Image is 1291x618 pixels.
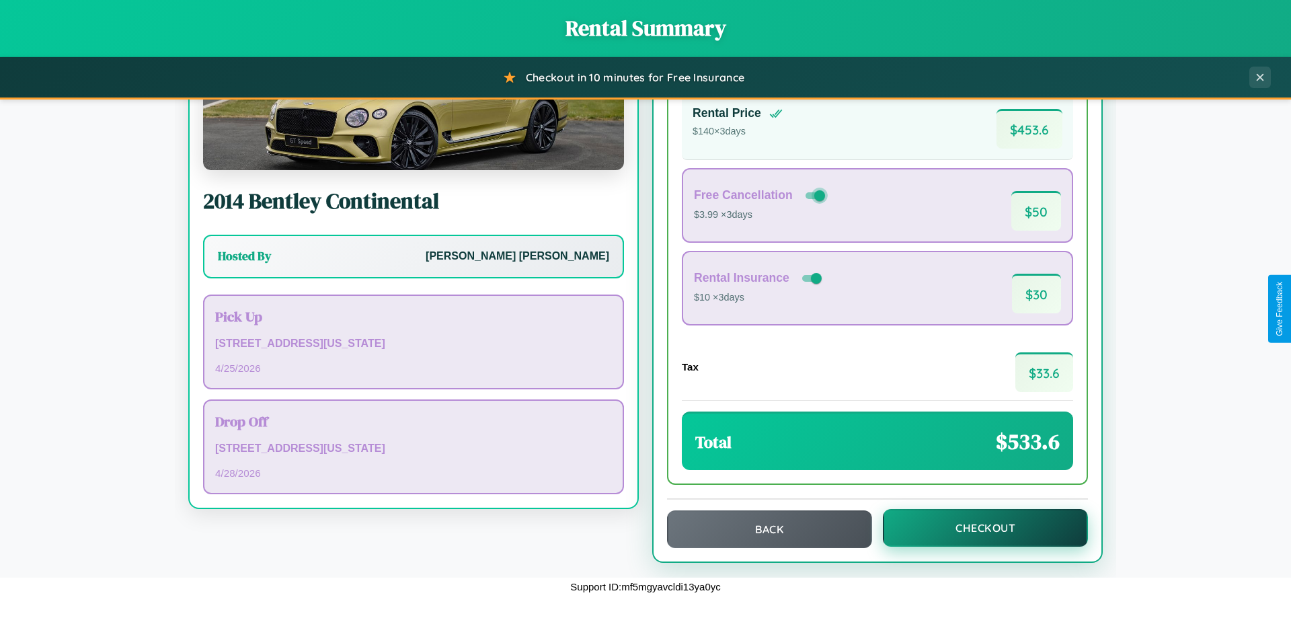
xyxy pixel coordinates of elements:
p: $10 × 3 days [694,289,824,307]
img: Bentley Continental [203,36,624,170]
h1: Rental Summary [13,13,1278,43]
span: $ 33.6 [1015,352,1073,392]
h4: Tax [682,361,699,373]
p: [STREET_ADDRESS][US_STATE] [215,334,612,354]
p: Support ID: mf5mgyavcldi13ya0yc [570,578,720,596]
span: $ 533.6 [996,427,1060,457]
h3: Drop Off [215,412,612,431]
span: $ 453.6 [996,109,1062,149]
p: [PERSON_NAME] [PERSON_NAME] [426,247,609,266]
span: $ 30 [1012,274,1061,313]
p: 4 / 28 / 2026 [215,464,612,482]
p: $3.99 × 3 days [694,206,828,224]
h2: 2014 Bentley Continental [203,186,624,216]
h3: Hosted By [218,248,271,264]
div: Give Feedback [1275,282,1284,336]
h4: Rental Price [693,106,761,120]
p: 4 / 25 / 2026 [215,359,612,377]
span: $ 50 [1011,191,1061,231]
h4: Free Cancellation [694,188,793,202]
button: Checkout [883,509,1088,547]
p: [STREET_ADDRESS][US_STATE] [215,439,612,459]
h3: Total [695,431,732,453]
button: Back [667,510,872,548]
span: Checkout in 10 minutes for Free Insurance [526,71,744,84]
h4: Rental Insurance [694,271,789,285]
p: $ 140 × 3 days [693,123,783,141]
h3: Pick Up [215,307,612,326]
